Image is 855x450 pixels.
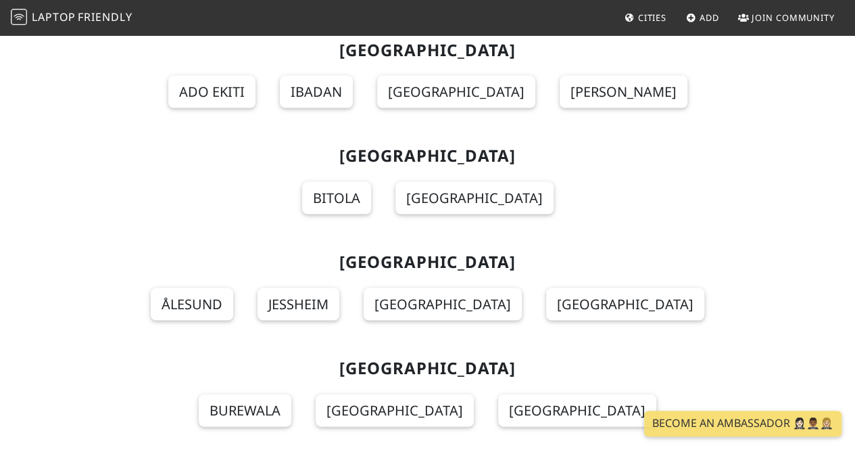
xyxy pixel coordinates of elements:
[560,75,687,108] a: [PERSON_NAME]
[51,252,805,271] h2: [GEOGRAPHIC_DATA]
[51,358,805,378] h2: [GEOGRAPHIC_DATA]
[377,75,535,108] a: [GEOGRAPHIC_DATA]
[364,288,522,320] a: [GEOGRAPHIC_DATA]
[619,5,672,30] a: Cities
[258,288,339,320] a: Jessheim
[11,9,27,25] img: LaptopFriendly
[638,12,666,24] span: Cities
[644,411,841,436] a: Become an Ambassador 🤵🏻‍♀️🤵🏾‍♂️🤵🏼‍♀️
[199,394,291,426] a: Burewala
[700,12,719,24] span: Add
[78,9,132,24] span: Friendly
[151,288,233,320] a: Ålesund
[168,75,255,108] a: Ado Ekiti
[51,40,805,60] h2: [GEOGRAPHIC_DATA]
[681,5,725,30] a: Add
[302,181,371,214] a: Bitola
[32,9,76,24] span: Laptop
[280,75,353,108] a: Ibadan
[546,288,704,320] a: [GEOGRAPHIC_DATA]
[752,12,835,24] span: Join Community
[498,394,656,426] a: [GEOGRAPHIC_DATA]
[51,145,805,165] h2: [GEOGRAPHIC_DATA]
[316,394,474,426] a: [GEOGRAPHIC_DATA]
[395,181,554,214] a: [GEOGRAPHIC_DATA]
[11,6,132,30] a: LaptopFriendly LaptopFriendly
[733,5,840,30] a: Join Community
